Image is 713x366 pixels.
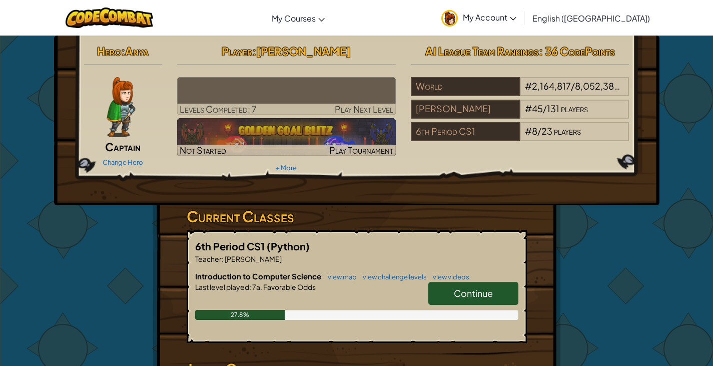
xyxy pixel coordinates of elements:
[97,44,121,58] span: Hero
[125,44,149,58] span: Anya
[411,122,520,141] div: 6th Period CS1
[195,254,222,263] span: Teacher
[180,144,226,156] span: Not Started
[329,144,393,156] span: Play Tournament
[180,103,257,115] span: Levels Completed: 7
[335,103,393,115] span: Play Next Level
[262,282,316,291] span: Favorable Odds
[411,100,520,119] div: [PERSON_NAME]
[195,271,323,281] span: Introduction to Computer Science
[525,80,532,92] span: #
[267,5,330,32] a: My Courses
[195,310,285,320] div: 27.8%
[532,80,571,92] span: 2,164,817
[411,132,629,143] a: 6th Period CS1#8/23players
[463,12,516,23] span: My Account
[411,77,520,96] div: World
[251,282,262,291] span: 7a.
[441,10,458,27] img: avatar
[532,103,543,114] span: 45
[358,273,427,281] a: view challenge levels
[272,13,316,24] span: My Courses
[276,164,297,172] a: + More
[532,13,650,24] span: English ([GEOGRAPHIC_DATA])
[103,158,143,166] a: Change Hero
[411,87,629,98] a: World#2,164,817/8,052,384players
[621,80,648,92] span: players
[539,44,615,58] span: : 36 CodePoints
[256,44,351,58] span: [PERSON_NAME]
[105,140,141,154] span: Captain
[561,103,588,114] span: players
[436,2,521,34] a: My Account
[525,103,532,114] span: #
[532,125,537,137] span: 8
[107,77,135,137] img: captain-pose.png
[267,240,310,252] span: (Python)
[121,44,125,58] span: :
[177,77,396,115] a: Play Next Level
[222,44,252,58] span: Player
[411,109,629,121] a: [PERSON_NAME]#45/131players
[547,103,559,114] span: 131
[571,80,575,92] span: /
[554,125,581,137] span: players
[177,118,396,156] img: Golden Goal
[187,205,527,228] h3: Current Classes
[195,240,267,252] span: 6th Period CS1
[537,125,541,137] span: /
[541,125,552,137] span: 23
[224,254,282,263] span: [PERSON_NAME]
[195,282,249,291] span: Last level played
[252,44,256,58] span: :
[177,118,396,156] a: Not StartedPlay Tournament
[249,282,251,291] span: :
[454,287,493,299] span: Continue
[575,80,620,92] span: 8,052,384
[527,5,655,32] a: English ([GEOGRAPHIC_DATA])
[543,103,547,114] span: /
[425,44,539,58] span: AI League Team Rankings
[323,273,357,281] a: view map
[66,8,153,28] img: CodeCombat logo
[222,254,224,263] span: :
[428,273,469,281] a: view videos
[525,125,532,137] span: #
